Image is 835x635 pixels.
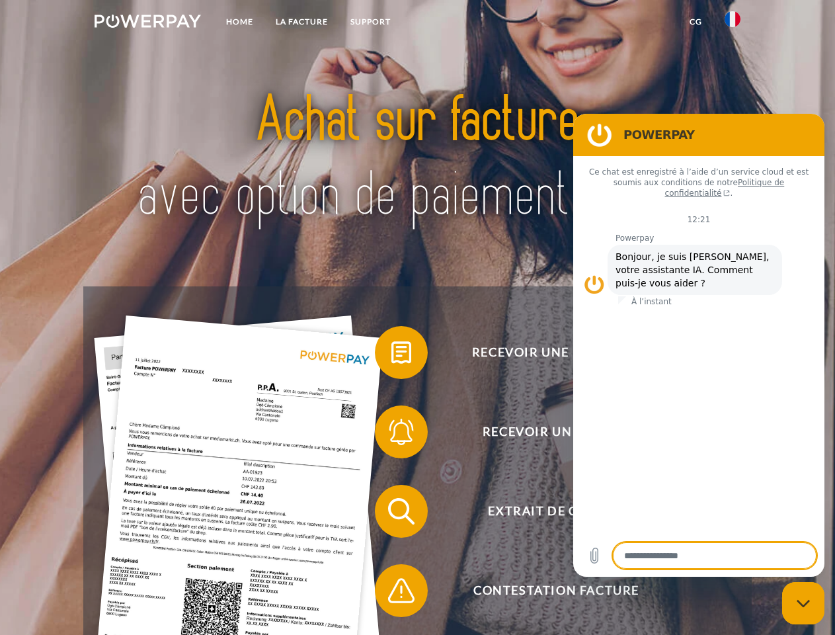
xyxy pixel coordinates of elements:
[385,415,418,448] img: qb_bell.svg
[95,15,201,28] img: logo-powerpay-white.svg
[394,326,718,379] span: Recevoir une facture ?
[264,10,339,34] a: LA FACTURE
[385,495,418,528] img: qb_search.svg
[215,10,264,34] a: Home
[678,10,713,34] a: CG
[375,564,719,617] button: Contestation Facture
[394,564,718,617] span: Contestation Facture
[339,10,402,34] a: Support
[394,405,718,458] span: Recevoir un rappel?
[375,485,719,538] button: Extrait de compte
[385,574,418,607] img: qb_warning.svg
[725,11,740,27] img: fr
[126,63,709,253] img: title-powerpay_fr.svg
[782,582,824,624] iframe: Bouton de lancement de la fenêtre de messagerie, conversation en cours
[385,336,418,369] img: qb_bill.svg
[394,485,718,538] span: Extrait de compte
[375,405,719,458] button: Recevoir un rappel?
[375,326,719,379] button: Recevoir une facture ?
[573,114,824,577] iframe: Fenêtre de messagerie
